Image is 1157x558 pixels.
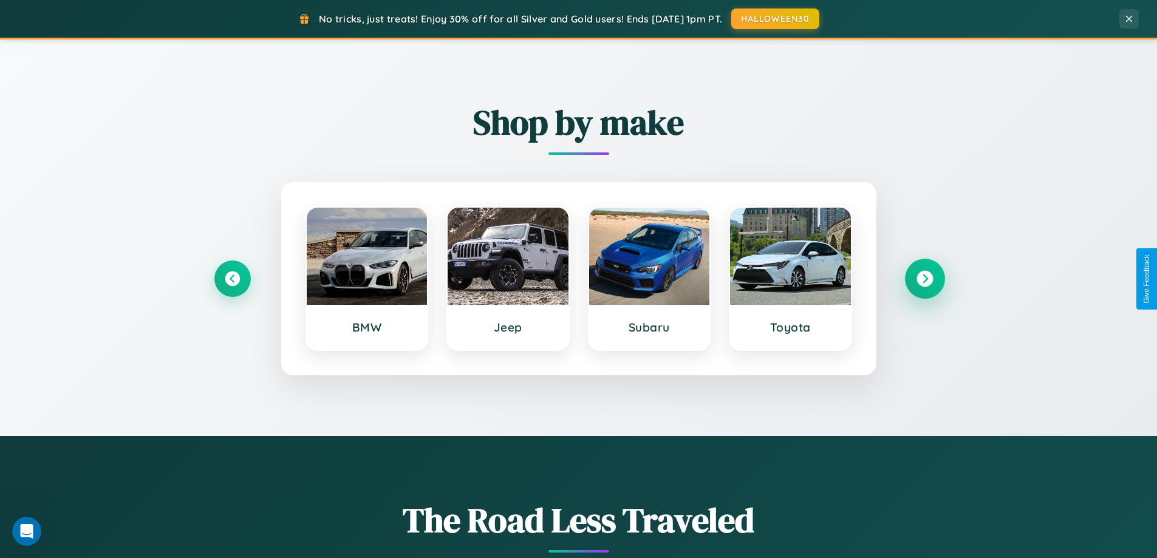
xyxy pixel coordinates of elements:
div: Give Feedback [1142,254,1151,304]
h2: Shop by make [214,99,943,146]
h3: Jeep [460,320,556,335]
h3: Subaru [601,320,698,335]
button: HALLOWEEN30 [731,9,819,29]
h1: The Road Less Traveled [214,497,943,543]
iframe: Intercom live chat [12,517,41,546]
h3: Toyota [742,320,839,335]
span: No tricks, just treats! Enjoy 30% off for all Silver and Gold users! Ends [DATE] 1pm PT. [319,13,722,25]
h3: BMW [319,320,415,335]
